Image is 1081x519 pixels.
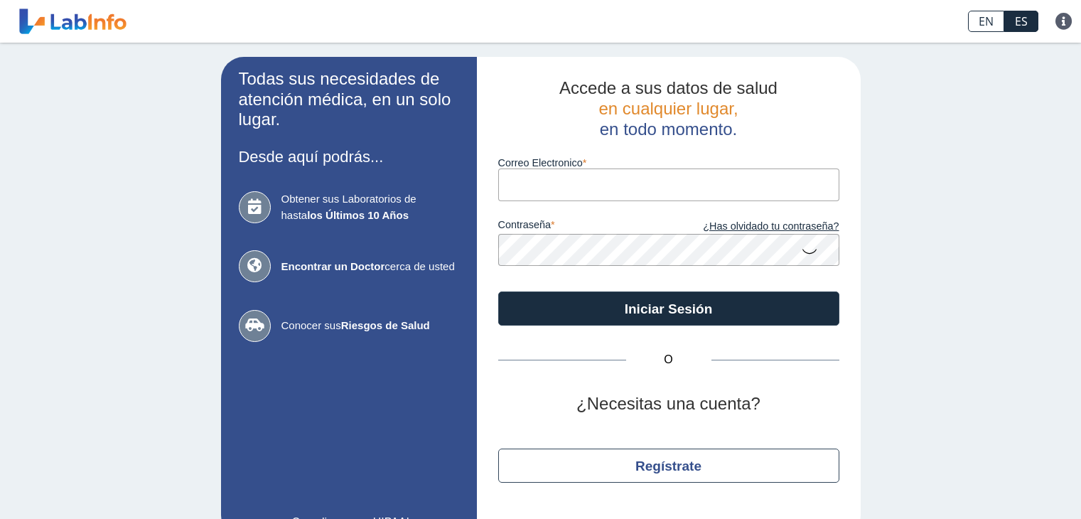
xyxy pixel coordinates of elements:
b: Riesgos de Salud [341,319,430,331]
a: ES [1004,11,1038,32]
h3: Desde aquí podrás... [239,148,459,166]
h2: ¿Necesitas una cuenta? [498,394,839,414]
span: O [626,351,711,368]
button: Iniciar Sesión [498,291,839,326]
a: ¿Has olvidado tu contraseña? [669,219,839,235]
span: en todo momento. [600,119,737,139]
span: Obtener sus Laboratorios de hasta [281,191,459,223]
span: cerca de usted [281,259,459,275]
span: Conocer sus [281,318,459,334]
label: contraseña [498,219,669,235]
a: EN [968,11,1004,32]
span: Accede a sus datos de salud [559,78,778,97]
h2: Todas sus necesidades de atención médica, en un solo lugar. [239,69,459,130]
b: los Últimos 10 Años [307,209,409,221]
b: Encontrar un Doctor [281,260,385,272]
button: Regístrate [498,449,839,483]
span: en cualquier lugar, [598,99,738,118]
label: Correo Electronico [498,157,839,168]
